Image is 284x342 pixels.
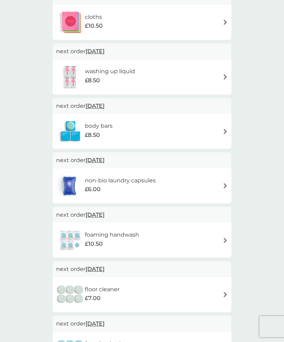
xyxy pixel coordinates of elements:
img: non-bio laundry capsules [56,174,83,198]
h6: floor cleaner [85,285,120,294]
p: next order [56,210,228,219]
h6: foaming handwash [85,230,139,239]
img: floor cleaner [56,282,85,307]
span: £6.00 [85,185,101,194]
img: washing up liquid [56,65,85,89]
span: £8.50 [85,131,100,140]
img: arrow right [223,129,228,134]
span: £10.50 [85,21,103,30]
span: [DATE] [86,262,104,276]
p: next order [56,102,228,111]
img: arrow right [223,183,228,188]
img: arrow right [223,292,228,297]
span: [DATE] [86,208,104,222]
span: £8.50 [85,76,100,85]
h6: body bars [85,121,113,131]
h6: cloths [85,13,103,22]
img: arrow right [223,238,228,243]
span: £7.00 [85,294,101,303]
img: cloths [56,10,85,35]
p: next order [56,319,228,328]
img: arrow right [223,20,228,25]
h6: non-bio laundry capsules [85,176,156,185]
span: [DATE] [86,99,104,113]
p: next order [56,156,228,165]
span: £10.50 [85,239,103,249]
span: [DATE] [86,153,104,167]
img: arrow right [223,74,228,79]
span: [DATE] [86,44,104,58]
p: next order [56,265,228,274]
img: foaming handwash [56,228,85,252]
p: next order [56,47,228,56]
img: body bars [56,119,85,144]
h6: washing up liquid [85,67,135,76]
span: [DATE] [86,317,104,330]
